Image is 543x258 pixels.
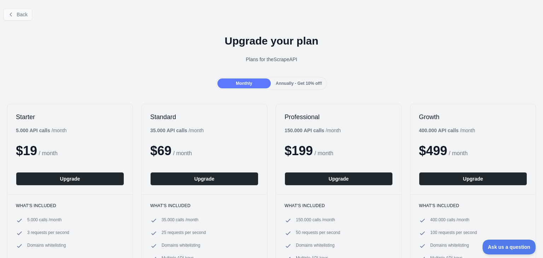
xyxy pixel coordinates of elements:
div: / month [419,127,475,134]
h2: Growth [419,113,527,121]
b: 400.000 API calls [419,128,459,133]
div: / month [285,127,341,134]
span: $ 199 [285,143,313,158]
h2: Professional [285,113,393,121]
span: $ 499 [419,143,447,158]
div: / month [150,127,204,134]
iframe: Toggle Customer Support [483,240,536,254]
h2: Standard [150,113,258,121]
b: 150.000 API calls [285,128,324,133]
